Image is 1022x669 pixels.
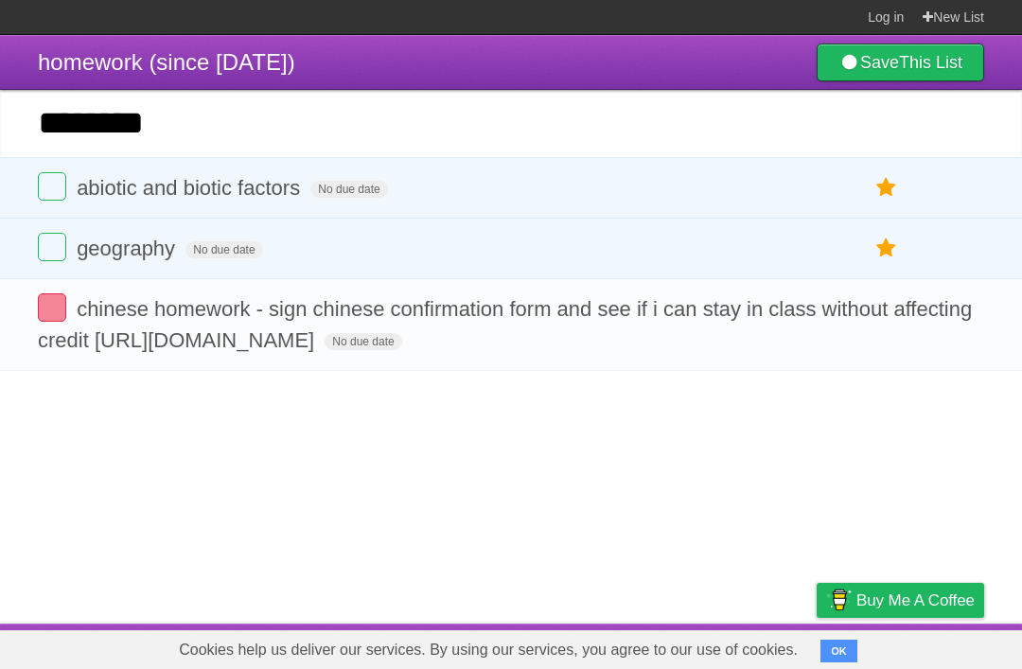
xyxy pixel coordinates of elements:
[160,631,817,669] span: Cookies help us deliver our services. By using our services, you agree to our use of cookies.
[826,584,852,616] img: Buy me a coffee
[310,181,387,198] span: No due date
[38,49,295,75] span: homework (since [DATE])
[792,628,841,664] a: Privacy
[38,297,972,352] span: chinese homework - sign chinese confirmation form and see if i can stay in class without affectin...
[627,628,704,664] a: Developers
[565,628,605,664] a: About
[38,172,66,201] label: Done
[820,640,857,662] button: OK
[38,293,66,322] label: Done
[869,172,905,203] label: Star task
[77,176,305,200] span: abiotic and biotic factors
[817,583,984,618] a: Buy me a coffee
[817,44,984,81] a: SaveThis List
[38,233,66,261] label: Done
[856,584,975,617] span: Buy me a coffee
[728,628,769,664] a: Terms
[869,233,905,264] label: Star task
[77,237,180,260] span: geography
[865,628,984,664] a: Suggest a feature
[325,333,401,350] span: No due date
[185,241,262,258] span: No due date
[899,53,962,72] b: This List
